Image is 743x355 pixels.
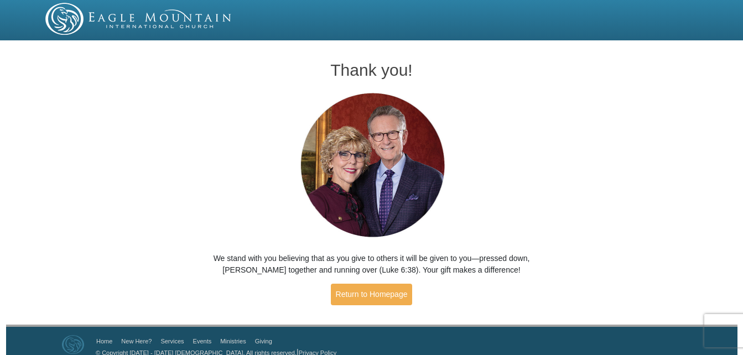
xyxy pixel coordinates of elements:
[96,338,112,344] a: Home
[62,335,84,354] img: Eagle Mountain International Church
[290,90,453,242] img: Pastors George and Terri Pearsons
[191,253,552,276] p: We stand with you believing that as you give to others it will be given to you—pressed down, [PER...
[121,338,152,344] a: New Here?
[191,61,552,79] h1: Thank you!
[255,338,272,344] a: Giving
[331,284,413,305] a: Return to Homepage
[45,3,232,35] img: EMIC
[220,338,246,344] a: Ministries
[160,338,184,344] a: Services
[193,338,212,344] a: Events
